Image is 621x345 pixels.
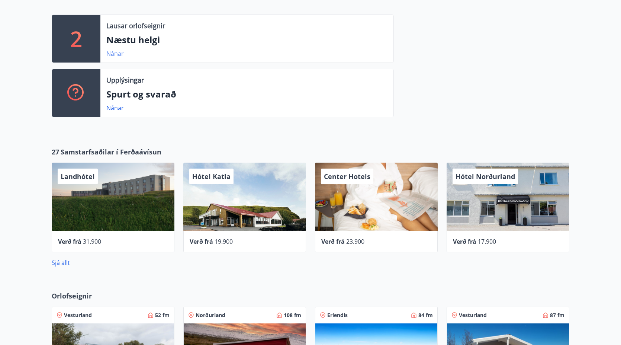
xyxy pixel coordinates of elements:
[478,237,496,246] span: 17.900
[456,172,515,181] span: Hótel Norðurland
[321,237,345,246] span: Verð frá
[550,312,564,319] span: 87 fm
[52,147,59,157] span: 27
[196,312,225,319] span: Norðurland
[106,88,387,100] p: Spurt og svarað
[327,312,348,319] span: Erlendis
[106,75,144,85] p: Upplýsingar
[106,33,387,46] p: Næstu helgi
[106,104,124,112] a: Nánar
[215,237,233,246] span: 19.900
[64,312,92,319] span: Vesturland
[190,237,213,246] span: Verð frá
[106,21,165,31] p: Lausar orlofseignir
[324,172,370,181] span: Center Hotels
[70,25,82,53] p: 2
[192,172,231,181] span: Hótel Katla
[459,312,487,319] span: Vesturland
[453,237,476,246] span: Verð frá
[418,312,433,319] span: 84 fm
[155,312,170,319] span: 52 fm
[83,237,101,246] span: 31.900
[284,312,301,319] span: 108 fm
[61,147,161,157] span: Samstarfsaðilar í Ferðaávísun
[52,291,92,301] span: Orlofseignir
[61,172,95,181] span: Landhótel
[106,49,124,58] a: Nánar
[58,237,81,246] span: Verð frá
[346,237,364,246] span: 23.900
[52,259,70,267] a: Sjá allt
